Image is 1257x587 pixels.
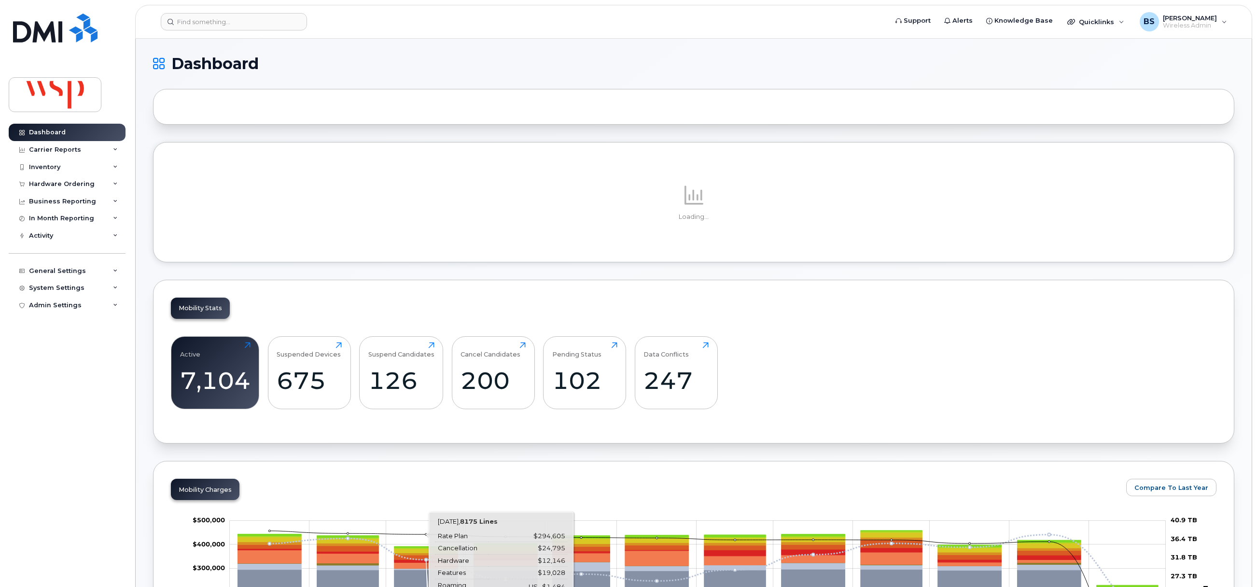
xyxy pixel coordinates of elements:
[277,366,342,395] div: 675
[1171,516,1197,524] tspan: 40.9 TB
[193,564,225,572] g: $0
[1171,535,1197,543] tspan: 36.4 TB
[368,342,434,358] div: Suspend Candidates
[277,342,341,358] div: Suspended Devices
[193,564,225,572] tspan: $300,000
[368,342,434,404] a: Suspend Candidates126
[643,342,689,358] div: Data Conflicts
[193,540,225,548] g: $0
[193,540,225,548] tspan: $400,000
[277,342,342,404] a: Suspended Devices675
[180,366,251,395] div: 7,104
[193,516,225,524] g: $0
[180,342,251,404] a: Active7,104
[237,530,1158,587] g: QST
[180,342,200,358] div: Active
[1171,572,1197,580] tspan: 27.3 TB
[643,366,709,395] div: 247
[552,342,617,404] a: Pending Status102
[171,57,259,71] span: Dashboard
[461,342,520,358] div: Cancel Candidates
[552,366,617,395] div: 102
[461,366,526,395] div: 200
[643,342,709,404] a: Data Conflicts247
[1126,479,1216,496] button: Compare To Last Year
[552,342,601,358] div: Pending Status
[461,342,526,404] a: Cancel Candidates200
[368,366,434,395] div: 126
[1171,553,1197,561] tspan: 31.8 TB
[1134,483,1208,492] span: Compare To Last Year
[171,213,1216,221] p: Loading...
[193,516,225,524] tspan: $500,000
